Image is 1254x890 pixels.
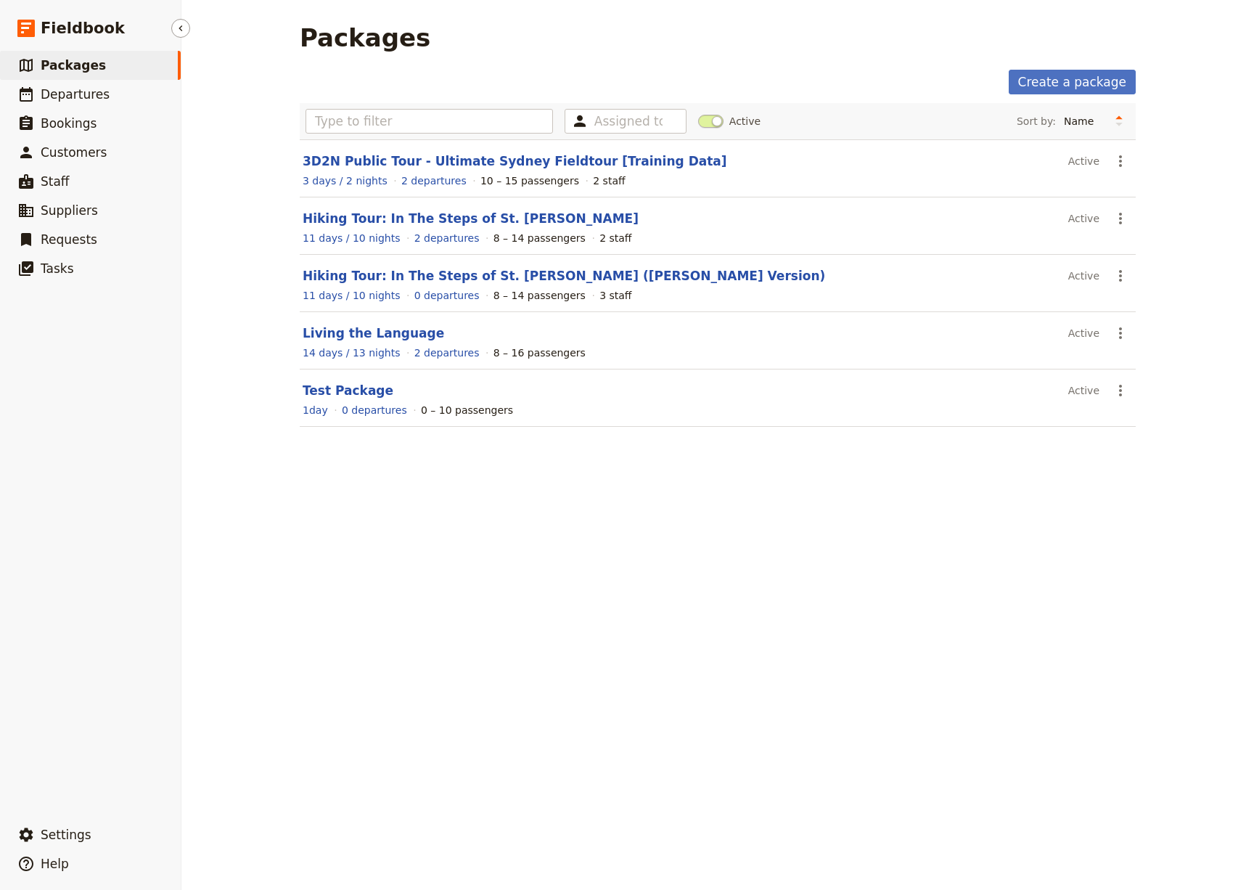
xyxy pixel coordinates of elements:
[303,231,401,245] a: View the itinerary for this package
[303,347,401,359] span: 14 days / 13 nights
[1068,206,1099,231] div: Active
[41,17,125,39] span: Fieldbook
[303,404,328,416] span: 1 day
[401,173,467,188] a: View the departures for this package
[414,346,480,360] a: View the departures for this package
[300,23,430,52] h1: Packages
[303,383,393,398] a: Test Package
[41,828,91,842] span: Settings
[303,175,388,187] span: 3 days / 2 nights
[41,261,74,276] span: Tasks
[493,231,586,245] div: 8 – 14 passengers
[599,288,631,303] div: 3 staff
[1108,110,1130,132] button: Change sort direction
[41,203,98,218] span: Suppliers
[729,114,761,128] span: Active
[414,288,480,303] a: View the departures for this package
[41,145,107,160] span: Customers
[41,174,70,189] span: Staff
[41,116,97,131] span: Bookings
[303,232,401,244] span: 11 days / 10 nights
[303,173,388,188] a: View the itinerary for this package
[1108,378,1133,403] button: Actions
[421,403,513,417] div: 0 – 10 passengers
[303,346,401,360] a: View the itinerary for this package
[306,109,553,134] input: Type to filter
[594,113,663,130] input: Assigned to
[1017,114,1056,128] span: Sort by:
[1068,321,1099,346] div: Active
[1068,264,1099,288] div: Active
[599,231,631,245] div: 2 staff
[303,154,727,168] a: 3D2N Public Tour - Ultimate Sydney Fieldtour [Training Data]
[1009,70,1136,94] a: Create a package
[1108,264,1133,288] button: Actions
[303,290,401,301] span: 11 days / 10 nights
[303,326,444,340] a: Living the Language
[593,173,625,188] div: 2 staff
[303,403,328,417] a: View the itinerary for this package
[303,211,639,226] a: Hiking Tour: In The Steps of St. [PERSON_NAME]
[303,288,401,303] a: View the itinerary for this package
[41,58,106,73] span: Packages
[303,269,825,283] a: Hiking Tour: In The Steps of St. [PERSON_NAME] ([PERSON_NAME] Version)
[1068,378,1099,403] div: Active
[41,87,110,102] span: Departures
[1108,206,1133,231] button: Actions
[1108,321,1133,346] button: Actions
[41,857,69,871] span: Help
[1068,149,1099,173] div: Active
[493,288,586,303] div: 8 – 14 passengers
[1057,110,1108,132] select: Sort by:
[493,346,586,360] div: 8 – 16 passengers
[342,403,407,417] a: View the departures for this package
[480,173,579,188] div: 10 – 15 passengers
[171,19,190,38] button: Hide menu
[41,232,97,247] span: Requests
[1108,149,1133,173] button: Actions
[414,231,480,245] a: View the departures for this package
